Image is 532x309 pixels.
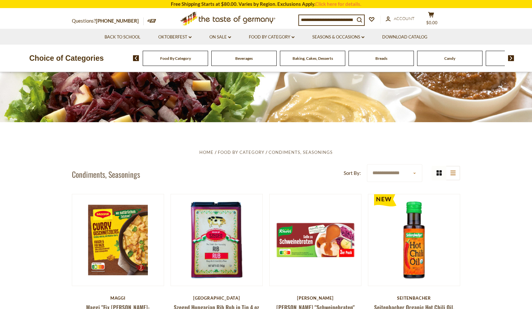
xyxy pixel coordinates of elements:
[218,150,264,155] a: Food By Category
[382,34,427,41] a: Download Catalog
[133,55,139,61] img: previous arrow
[375,56,387,61] a: Breads
[96,18,139,24] a: [PHONE_NUMBER]
[421,12,441,28] button: $0.00
[72,17,144,25] p: Questions?
[508,55,514,61] img: next arrow
[249,34,294,41] a: Food By Category
[72,295,164,301] div: Maggi
[171,295,263,301] div: [GEOGRAPHIC_DATA]
[426,20,438,25] span: $0.00
[209,34,231,41] a: On Sale
[315,1,361,7] a: Click here for details.
[344,169,361,177] label: Sort By:
[105,34,140,41] a: Back to School
[269,295,361,301] div: [PERSON_NAME]
[171,194,262,286] img: Szeged Hungarian Rib Rub in Tin 4 oz
[444,56,455,61] a: Candy
[72,194,164,286] img: Maggi "Fix Curry-Geschnetzeltes" Creamy Curry Sauce Mix for Sliced Meats, 1.5 oz
[312,34,364,41] a: Seasons & Occasions
[269,150,333,155] a: Condiments, Seasonings
[394,16,415,21] span: Account
[72,169,140,179] h1: Condiments, Seasonings
[199,150,214,155] a: Home
[160,56,191,61] a: Food By Category
[270,194,361,286] img: Knorr "Schweinebraten" Roast Mix Sauce Cubes, 3 pack
[368,194,460,286] img: Seitenbacher Organic Hot Chili Oil, Handcrafted, 3.4 oz
[368,295,460,301] div: Seitenbacher
[235,56,253,61] a: Beverages
[158,34,192,41] a: Oktoberfest
[386,15,415,22] a: Account
[293,56,333,61] a: Baking, Cakes, Desserts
